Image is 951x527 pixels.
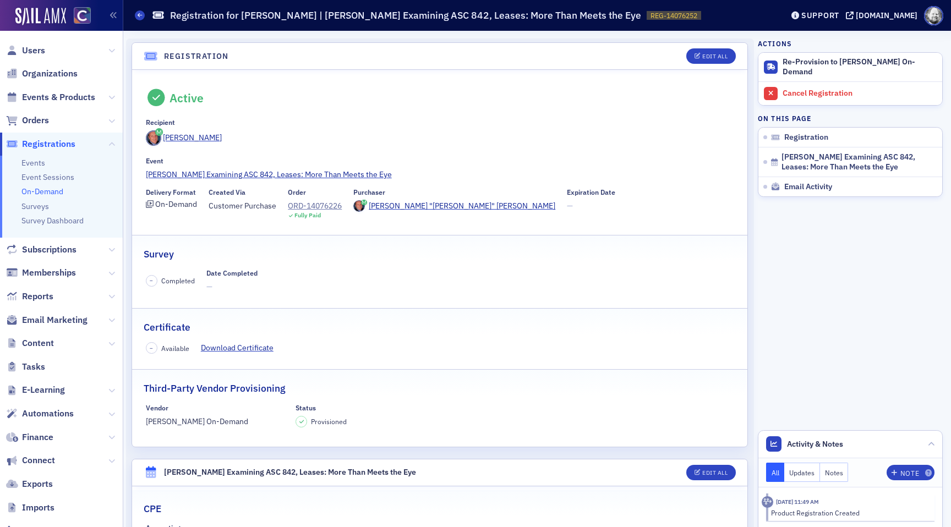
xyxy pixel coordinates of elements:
button: All [766,463,785,482]
a: Exports [6,478,53,490]
a: ORD-14076226 [288,200,342,212]
span: — [567,200,615,212]
span: Email Activity [784,182,832,192]
h2: Survey [144,247,174,261]
span: Users [22,45,45,57]
span: Imports [22,502,54,514]
div: Note [900,470,919,476]
div: [DOMAIN_NAME] [856,10,917,20]
div: Fully Paid [294,212,321,219]
a: Events & Products [6,91,95,103]
span: Registrations [22,138,75,150]
span: REG-14076252 [651,11,697,20]
div: Expiration Date [567,188,615,196]
div: Date Completed [206,269,258,277]
a: Event Sessions [21,172,74,182]
div: Purchaser [353,188,385,196]
a: Finance [6,431,53,443]
span: Exports [22,478,53,490]
a: Survey Dashboard [21,216,84,226]
a: Cancel Registration [758,81,942,105]
span: Provisioned [311,417,347,426]
a: Email Marketing [6,314,88,326]
img: SailAMX [74,7,91,24]
button: Updates [784,463,820,482]
div: Edit All [702,53,728,59]
div: Re-Provision to [PERSON_NAME] On-Demand [783,57,937,76]
div: Recipient [146,118,175,127]
div: Activity [762,496,773,508]
span: – [150,277,153,284]
div: Support [801,10,839,20]
h2: Third-Party Vendor Provisioning [144,381,285,396]
a: Events [21,158,45,168]
div: On-Demand [155,201,197,207]
span: Events & Products [22,91,95,103]
span: Registration [784,133,828,142]
h4: Actions [758,39,792,48]
span: Orders [22,114,49,127]
div: Edit All [702,470,728,476]
div: Cancel Registration [783,89,937,98]
span: Organizations [22,68,78,80]
span: Reports [22,290,53,303]
span: Customer Purchase [209,200,276,212]
button: Re-Provision to [PERSON_NAME] On-Demand [758,53,942,82]
h4: Registration [164,51,229,62]
a: Download Certificate [201,342,282,354]
div: [PERSON_NAME] Examining ASC 842, Leases: More Than Meets the Eye [164,466,416,478]
span: Activity & Notes [787,438,843,450]
span: Automations [22,408,74,420]
a: Users [6,45,45,57]
a: Connect [6,454,55,466]
a: [PERSON_NAME] "[PERSON_NAME]" [PERSON_NAME] [353,200,555,212]
a: E-Learning [6,384,65,396]
img: SailAMX [15,8,66,25]
div: Created Via [209,188,245,196]
span: Subscriptions [22,244,76,256]
div: Active [170,91,204,105]
a: Memberships [6,267,76,279]
span: Completed [161,276,195,286]
a: Orders [6,114,49,127]
div: [PERSON_NAME] [163,132,222,144]
a: Tasks [6,361,45,373]
button: Edit All [686,465,736,480]
div: Order [288,188,306,196]
h1: Registration for [PERSON_NAME] | [PERSON_NAME] Examining ASC 842, Leases: More Than Meets the Eye [170,9,641,22]
div: [PERSON_NAME] "[PERSON_NAME]" [PERSON_NAME] [369,200,555,212]
span: Tasks [22,361,45,373]
span: Finance [22,431,53,443]
span: E-Learning [22,384,65,396]
a: Reports [6,290,53,303]
a: Organizations [6,68,78,80]
span: Content [22,337,54,349]
div: Vendor [146,404,168,412]
div: Product Registration Created [771,508,927,518]
span: [PERSON_NAME] On-Demand [146,416,285,427]
a: Registrations [6,138,75,150]
time: 10/13/2025 11:49 AM [776,498,819,506]
span: Profile [924,6,943,25]
a: On-Demand [21,186,63,196]
span: Email Marketing [22,314,88,326]
h2: CPE [144,502,161,516]
h2: Certificate [144,320,190,334]
button: Note [887,465,934,480]
a: Surveys [21,201,49,211]
span: — [206,281,258,293]
button: Edit All [686,48,736,64]
span: – [150,344,153,352]
a: Subscriptions [6,244,76,256]
a: Imports [6,502,54,514]
button: [DOMAIN_NAME] [846,12,921,19]
div: Event [146,157,163,165]
span: Connect [22,454,55,466]
a: Automations [6,408,74,420]
div: Status [296,404,316,412]
a: View Homepage [66,7,91,26]
a: Content [6,337,54,349]
a: [PERSON_NAME] [146,130,222,146]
